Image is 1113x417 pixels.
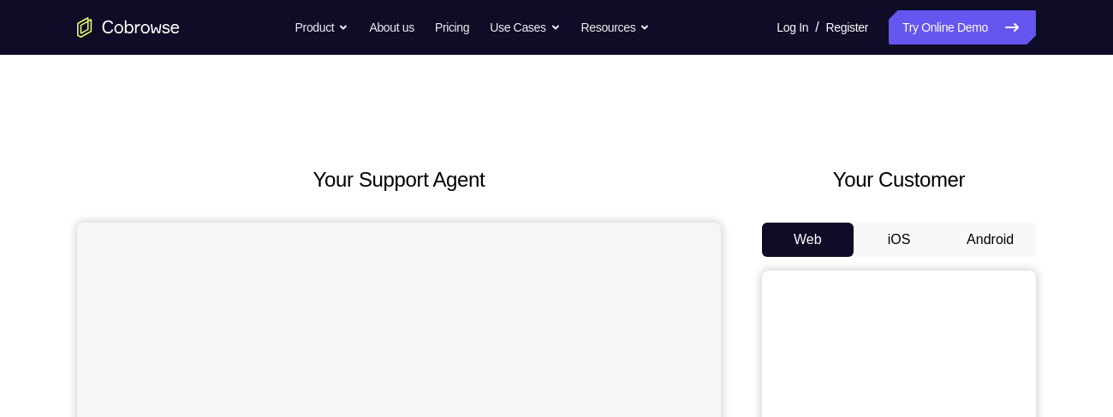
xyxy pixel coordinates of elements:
[295,10,349,45] button: Product
[777,10,808,45] a: Log In
[762,164,1036,195] h2: Your Customer
[815,17,818,38] span: /
[77,164,721,195] h2: Your Support Agent
[77,17,180,38] a: Go to the home page
[854,223,945,257] button: iOS
[369,10,414,45] a: About us
[762,223,854,257] button: Web
[581,10,651,45] button: Resources
[490,10,560,45] button: Use Cases
[826,10,868,45] a: Register
[889,10,1036,45] a: Try Online Demo
[944,223,1036,257] button: Android
[435,10,469,45] a: Pricing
